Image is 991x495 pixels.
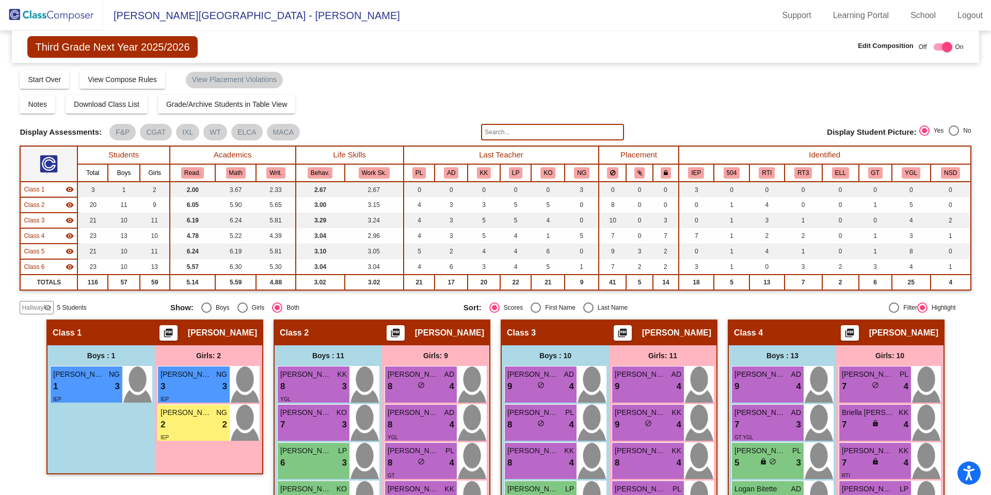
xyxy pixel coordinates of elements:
td: 3 [435,197,468,213]
mat-icon: picture_as_pdf [162,328,174,342]
th: Nicole Germaine [565,164,599,182]
span: Class 6 [24,262,44,272]
mat-chip: IXL [176,124,199,140]
span: Sort: [463,303,482,312]
td: 0 [653,197,679,213]
td: 9 [565,275,599,290]
td: 3 [435,213,468,228]
mat-icon: visibility [66,216,74,225]
td: 7 [679,228,714,244]
mat-chip: View Placement Violations [186,72,283,88]
button: YGL [902,167,920,179]
td: 0 [749,182,785,197]
span: Display Assessments: [20,127,102,137]
td: 13 [140,259,170,275]
td: 0 [822,228,859,244]
td: 1 [785,244,822,259]
td: 3.05 [345,244,404,259]
td: 6.24 [215,213,257,228]
td: 3 [679,182,714,197]
td: 3 [565,182,599,197]
td: 4 [892,213,931,228]
td: 2 [822,259,859,275]
span: Display Student Picture: [827,127,916,137]
th: Keep with students [626,164,653,182]
td: 0 [822,182,859,197]
button: AD [444,167,458,179]
td: 1 [859,244,892,259]
td: 0 [435,182,468,197]
td: 3 [77,182,108,197]
th: 504 Plan [714,164,749,182]
td: Marguerite Romano - No Class Name [20,244,77,259]
button: Work Sk. [359,167,390,179]
td: 5.57 [170,259,215,275]
td: 3 [653,213,679,228]
span: [PERSON_NAME] [642,328,711,338]
mat-chip: F&P [109,124,136,140]
button: IEP [688,167,704,179]
td: 4.78 [170,228,215,244]
td: 3.29 [296,213,345,228]
td: 5 [531,259,565,275]
span: Class 4 [24,231,44,241]
td: 1 [714,244,749,259]
button: ELL [832,167,849,179]
td: 2.67 [345,182,404,197]
td: 0 [531,182,565,197]
th: Patricia Leister [404,164,435,182]
span: Start Over [28,75,61,84]
td: 5.81 [256,244,295,259]
td: Ali Zohni - No Class Name [20,197,77,213]
span: Edit Composition [858,41,914,51]
td: 21 [531,275,565,290]
mat-icon: visibility [66,185,74,194]
th: Students [77,146,169,164]
td: 2 [140,182,170,197]
a: Logout [949,7,991,24]
th: Life Skills [296,146,404,164]
td: 0 [822,213,859,228]
span: View Compose Rules [88,75,157,84]
td: 6.24 [170,244,215,259]
td: 2.33 [256,182,295,197]
button: Download Class List [66,95,148,114]
td: 1 [785,213,822,228]
mat-radio-group: Select an option [170,302,456,313]
span: Class 2 [280,328,309,338]
td: 5.90 [215,197,257,213]
mat-chip: WT [203,124,227,140]
td: 1 [565,259,599,275]
mat-radio-group: Select an option [463,302,749,313]
mat-icon: visibility [66,263,74,271]
td: 1 [931,228,971,244]
td: 0 [859,213,892,228]
td: 7 [785,275,822,290]
th: Last Teacher [404,146,599,164]
td: 21 [77,213,108,228]
div: Both [282,303,299,312]
span: Class 3 [24,216,44,225]
td: 2 [653,244,679,259]
div: Highlight [928,303,956,312]
span: Grade/Archive Students in Table View [166,100,287,108]
td: 4.39 [256,228,295,244]
td: 0 [785,182,822,197]
td: 4 [468,244,500,259]
td: 2 [435,244,468,259]
td: 3 [859,259,892,275]
td: 2 [931,213,971,228]
td: 6.05 [170,197,215,213]
td: 1 [714,228,749,244]
td: 7 [599,259,626,275]
td: 10 [140,228,170,244]
td: 1 [531,228,565,244]
span: Off [919,42,927,52]
td: 3 [679,259,714,275]
td: 0 [679,197,714,213]
td: 3.02 [345,275,404,290]
td: 5 [404,244,435,259]
td: 2 [626,259,653,275]
td: 4 [404,197,435,213]
td: 59 [140,275,170,290]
